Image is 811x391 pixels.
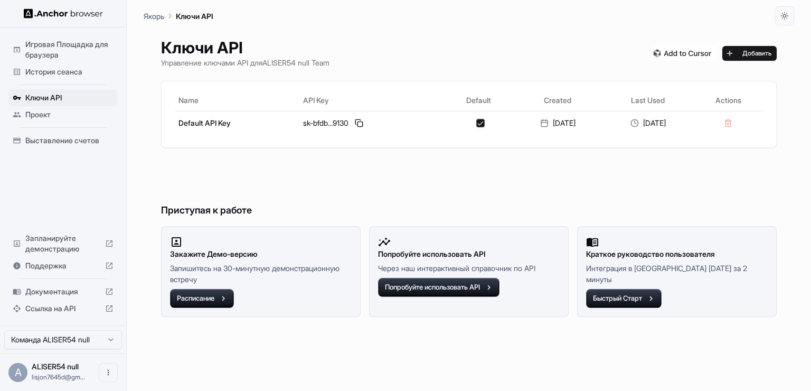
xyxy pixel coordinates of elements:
[8,283,118,300] div: Документация
[170,289,234,308] button: Расписание
[8,36,118,63] div: Игровая Площадка для браузера
[32,362,79,371] span: ALISER54 null
[176,11,213,22] p: Ключи API
[8,230,118,257] div: Запланируйте демонстрацию
[353,117,365,129] button: Copy API key
[161,204,252,216] ya-tr-span: Приступая к работе
[25,304,76,313] ya-tr-span: Ссылка на API
[378,264,535,273] ya-tr-span: Через наш интерактивный справочник по API
[25,40,108,59] ya-tr-span: Игровая Площадка для браузера
[161,58,262,67] ya-tr-span: Управление ключами API для
[303,117,440,129] div: sk-bfdb...9130
[8,132,118,149] div: Выставление счетов
[378,278,499,297] button: Попробуйте использовать API
[603,90,693,111] th: Last Used
[693,90,763,111] th: Actions
[262,58,329,67] ya-tr-span: ALISER54 null Team
[25,136,99,145] ya-tr-span: Выставление счетов
[25,287,78,296] ya-tr-span: Документация
[144,10,213,22] nav: панировочный сухарь
[25,234,79,253] ya-tr-span: Запланируйте демонстрацию
[177,292,214,304] ya-tr-span: Расписание
[8,106,118,123] div: Проект
[593,292,642,304] ya-tr-span: Быстрый Старт
[15,367,22,378] ya-tr-span: A
[586,289,662,308] button: Быстрый Старт
[8,257,118,274] div: Поддержка
[32,373,85,381] span: lisjon7645d@gmail.com
[25,93,62,102] ya-tr-span: Ключи API
[8,89,118,106] div: Ключи API
[517,118,599,128] div: [DATE]
[8,63,118,80] div: История сеанса
[174,111,299,135] td: Default API Key
[24,8,103,18] img: Логотип Якоря
[586,264,747,284] ya-tr-span: Интеграция в [GEOGRAPHIC_DATA] [DATE] за 2 минуты
[32,373,85,381] ya-tr-span: lisjon7645d@gm...
[174,90,299,111] th: Name
[445,90,513,111] th: Default
[586,249,715,258] ya-tr-span: Краткое руководство пользователя
[170,249,258,258] ya-tr-span: Закажите Демо-версию
[722,46,777,61] button: Добавить
[25,67,82,76] ya-tr-span: История сеанса
[170,264,340,284] ya-tr-span: Запишитесь на 30-минутную демонстрационную встречу
[649,46,716,61] img: Добавьте сервер MCP в Anchor Browser в поле «Курсор»
[299,90,444,111] th: API Key
[99,363,118,382] button: Открыть меню
[607,118,689,128] div: [DATE]
[8,300,118,317] div: Ссылка на API
[25,261,67,270] ya-tr-span: Поддержка
[513,90,603,111] th: Created
[742,49,771,58] ya-tr-span: Добавить
[378,249,486,258] ya-tr-span: Попробуйте использовать API
[144,12,164,21] ya-tr-span: Якорь
[25,110,51,119] ya-tr-span: Проект
[161,38,243,57] ya-tr-span: Ключи API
